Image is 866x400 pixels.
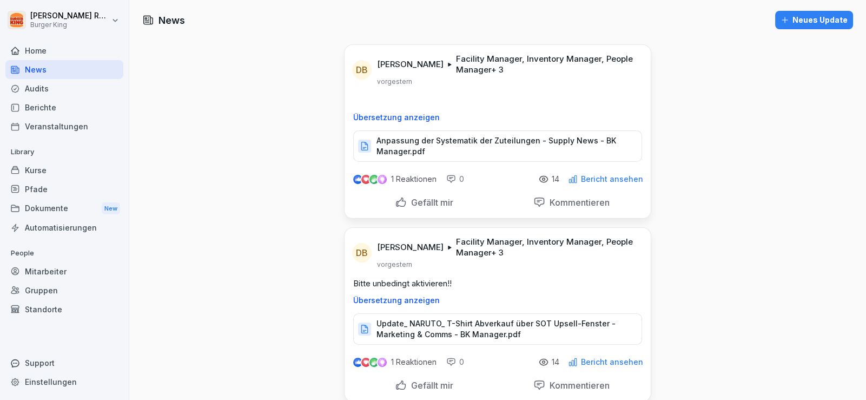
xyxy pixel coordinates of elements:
[353,278,642,290] p: Bitte unbedingt aktivieren!!
[545,380,610,391] p: Kommentieren
[5,98,123,117] a: Berichte
[775,11,853,29] button: Neues Update
[581,175,643,183] p: Bericht ansehen
[353,296,642,305] p: Übersetzung anzeigen
[5,143,123,161] p: Library
[352,60,372,80] div: DB
[353,144,642,155] a: Anpassung der Systematik der Zuteilungen - Supply News - BK Manager.pdf
[5,262,123,281] a: Mitarbeiter
[369,358,379,367] img: celebrate
[5,300,123,319] a: Standorte
[5,79,123,98] a: Audits
[5,60,123,79] a: News
[456,237,638,258] p: Facility Manager, Inventory Manager, People Manager + 3
[376,135,631,157] p: Anpassung der Systematik der Zuteilungen - Supply News - BK Manager.pdf
[581,358,643,366] p: Bericht ansehen
[5,117,123,136] a: Veranstaltungen
[158,13,185,28] h1: News
[5,218,123,237] a: Automatisierungen
[446,357,464,368] div: 0
[377,242,444,253] p: [PERSON_NAME]
[446,174,464,185] div: 0
[378,357,387,367] img: inspiring
[353,113,642,122] p: Übersetzung anzeigen
[5,353,123,372] div: Support
[354,175,362,183] img: like
[5,245,123,262] p: People
[5,199,123,219] a: DokumenteNew
[545,197,610,208] p: Kommentieren
[30,21,109,29] p: Burger King
[552,358,559,366] p: 14
[377,59,444,70] p: [PERSON_NAME]
[391,358,437,366] p: 1 Reaktionen
[369,175,379,184] img: celebrate
[362,175,370,183] img: love
[376,318,631,340] p: Update_ NARUTO_ T-Shirt Abverkauf über SOT Upsell-Fenster - Marketing & Comms - BK Manager.pdf
[5,372,123,391] a: Einstellungen
[781,14,848,26] div: Neues Update
[5,199,123,219] div: Dokumente
[456,54,638,75] p: Facility Manager, Inventory Manager, People Manager + 3
[352,243,372,263] div: DB
[407,197,453,208] p: Gefällt mir
[377,77,412,86] p: vorgestern
[391,175,437,183] p: 1 Reaktionen
[552,175,559,183] p: 14
[5,180,123,199] a: Pfade
[102,202,120,215] div: New
[378,174,387,184] img: inspiring
[362,358,370,366] img: love
[353,327,642,338] a: Update_ NARUTO_ T-Shirt Abverkauf über SOT Upsell-Fenster - Marketing & Comms - BK Manager.pdf
[5,281,123,300] a: Gruppen
[354,358,362,366] img: like
[5,161,123,180] a: Kurse
[407,380,453,391] p: Gefällt mir
[377,260,412,269] p: vorgestern
[5,41,123,60] a: Home
[30,11,109,21] p: [PERSON_NAME] Rohrich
